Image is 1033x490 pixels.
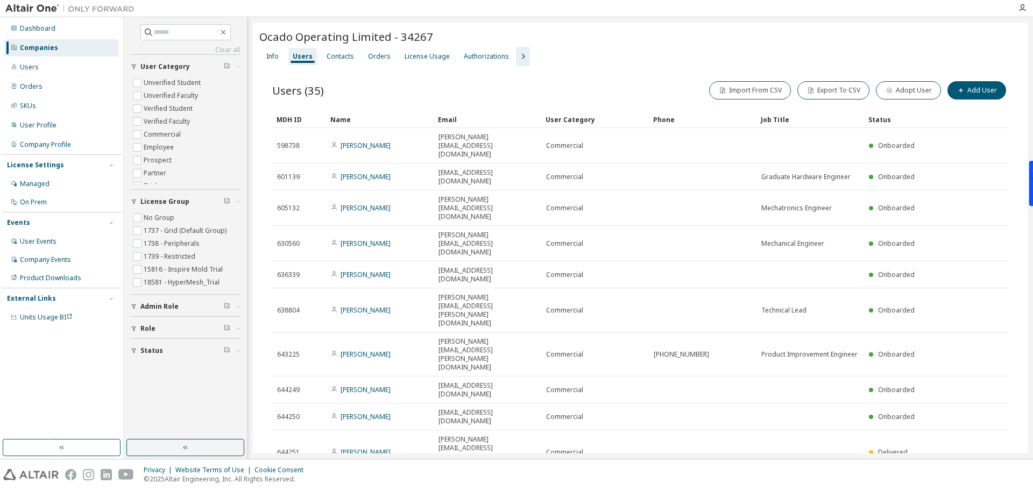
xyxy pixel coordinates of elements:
[438,231,536,257] span: [PERSON_NAME][EMAIL_ADDRESS][DOMAIN_NAME]
[341,172,391,181] a: [PERSON_NAME]
[7,161,64,169] div: License Settings
[546,448,583,457] span: Commercial
[277,239,300,248] span: 630560
[761,173,851,181] span: Graduate Hardware Engineer
[144,141,176,154] label: Employee
[438,168,536,186] span: [EMAIL_ADDRESS][DOMAIN_NAME]
[368,52,391,61] div: Orders
[878,385,915,394] span: Onboarded
[327,52,354,61] div: Contacts
[65,469,76,480] img: facebook.svg
[7,218,30,227] div: Events
[83,469,94,480] img: instagram.svg
[341,270,391,279] a: [PERSON_NAME]
[546,306,583,315] span: Commercial
[144,115,192,128] label: Verified Faculty
[131,190,240,214] button: License Group
[5,3,140,14] img: Altair One
[224,324,230,333] span: Clear filter
[546,239,583,248] span: Commercial
[546,173,583,181] span: Commercial
[266,52,279,61] div: Info
[7,294,56,303] div: External Links
[277,350,300,359] span: 643225
[546,350,583,359] span: Commercial
[341,239,391,248] a: [PERSON_NAME]
[144,89,200,102] label: Unverified Faculty
[254,466,310,474] div: Cookie Consent
[20,24,55,33] div: Dashboard
[341,350,391,359] a: [PERSON_NAME]
[20,44,58,52] div: Companies
[224,62,230,71] span: Clear filter
[144,263,225,276] label: 15816 - Inspire Mold Trial
[878,203,915,212] span: Onboarded
[277,386,300,394] span: 644249
[131,295,240,318] button: Admin Role
[761,350,858,359] span: Product Improvement Engineer
[144,76,203,89] label: Unverified Student
[101,469,112,480] img: linkedin.svg
[131,317,240,340] button: Role
[20,82,43,91] div: Orders
[224,302,230,311] span: Clear filter
[272,83,324,98] span: Users (35)
[277,448,300,457] span: 644251
[405,52,450,61] div: License Usage
[878,306,915,315] span: Onboarded
[277,413,300,421] span: 644250
[876,81,941,100] button: Adopt User
[140,62,190,71] span: User Category
[140,302,179,311] span: Admin Role
[140,324,155,333] span: Role
[20,255,71,264] div: Company Events
[224,346,230,355] span: Clear filter
[878,270,915,279] span: Onboarded
[20,121,56,130] div: User Profile
[546,141,583,150] span: Commercial
[341,412,391,421] a: [PERSON_NAME]
[709,81,791,100] button: Import From CSV
[878,172,915,181] span: Onboarded
[761,111,860,128] div: Job Title
[438,111,537,128] div: Email
[144,237,202,250] label: 1738 - Peripherals
[546,386,583,394] span: Commercial
[131,339,240,363] button: Status
[438,195,536,221] span: [PERSON_NAME][EMAIL_ADDRESS][DOMAIN_NAME]
[20,237,56,246] div: User Events
[144,102,195,115] label: Verified Student
[878,350,915,359] span: Onboarded
[131,55,240,79] button: User Category
[341,306,391,315] a: [PERSON_NAME]
[277,111,322,128] div: MDH ID
[341,141,391,150] a: [PERSON_NAME]
[653,111,752,128] div: Phone
[654,350,709,359] span: [PHONE_NUMBER]
[947,81,1006,100] button: Add User
[144,180,159,193] label: Trial
[140,346,163,355] span: Status
[224,197,230,206] span: Clear filter
[761,204,832,212] span: Mechatronics Engineer
[438,293,536,328] span: [PERSON_NAME][EMAIL_ADDRESS][PERSON_NAME][DOMAIN_NAME]
[144,224,229,237] label: 1737 - Grid (Default Group)
[20,198,47,207] div: On Prem
[868,111,944,128] div: Status
[20,102,36,110] div: SKUs
[144,474,310,484] p: © 2025 Altair Engineering, Inc. All Rights Reserved.
[144,466,175,474] div: Privacy
[546,271,583,279] span: Commercial
[144,154,174,167] label: Prospect
[277,204,300,212] span: 605132
[341,203,391,212] a: [PERSON_NAME]
[293,52,313,61] div: Users
[277,306,300,315] span: 638804
[546,111,645,128] div: User Category
[878,412,915,421] span: Onboarded
[175,466,254,474] div: Website Terms of Use
[761,239,824,248] span: Mechanical Engineer
[20,140,71,149] div: Company Profile
[797,81,869,100] button: Export To CSV
[20,63,39,72] div: Users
